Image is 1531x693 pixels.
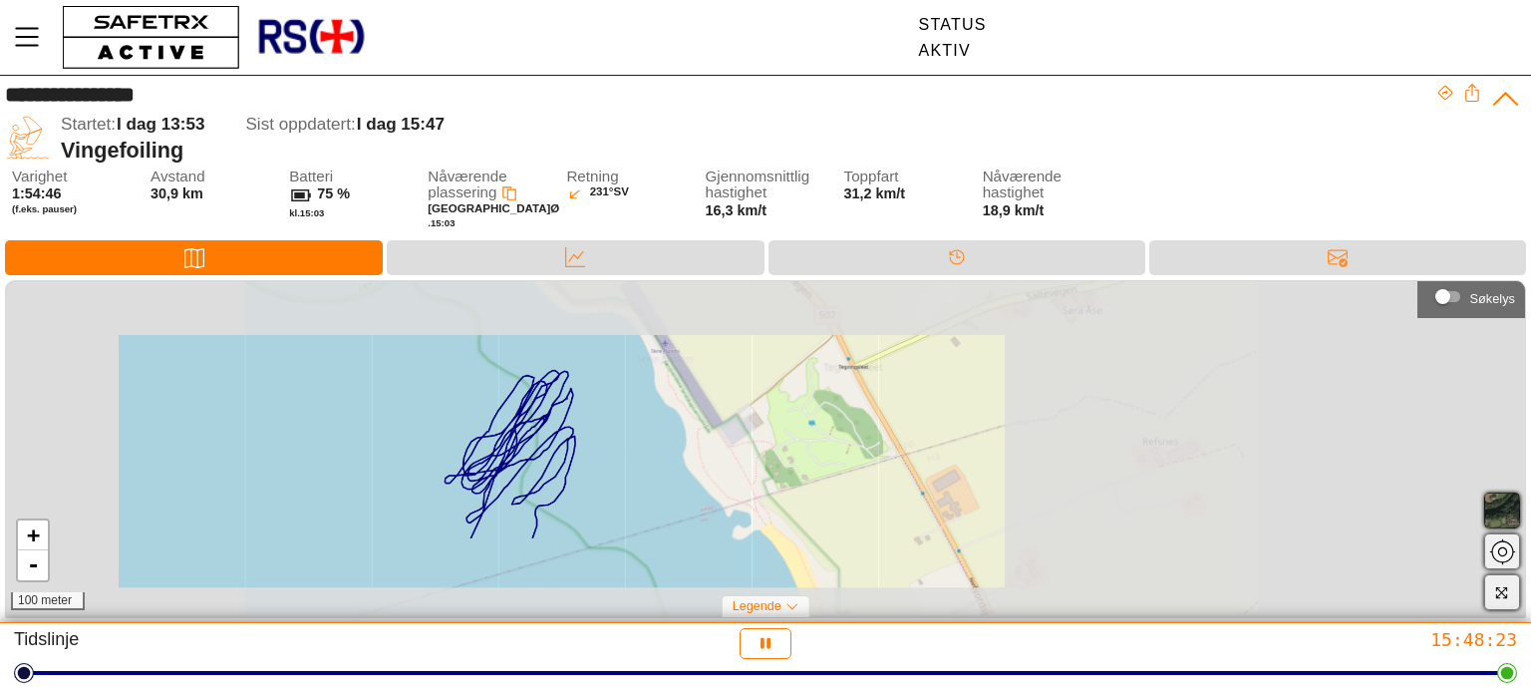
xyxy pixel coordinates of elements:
font: Nåværende hastighet [983,168,1062,201]
a: Zoom ut [18,550,48,580]
font: 15:03 [431,217,456,228]
font: 100 meter [18,593,72,607]
font: Retning [566,168,618,184]
font: kl. [289,207,300,218]
font: 16,3 km/t [705,202,766,218]
font: Aktiv [919,42,971,59]
font: Startet: [61,115,116,134]
font: - [27,552,40,577]
font: Status [919,16,987,33]
font: 15:48:23 [1430,629,1517,650]
font: Vingefoiling [61,138,183,163]
div: Kart [5,240,383,275]
div: Data [387,240,764,275]
font: 75 % [317,185,350,201]
font: Søkelys [1469,291,1515,306]
font: Batteri [289,168,333,184]
font: Tidslinje [14,629,79,649]
font: 30,9 km [151,185,203,201]
font: Nåværende plassering [428,168,506,201]
font: Toppfart [844,168,899,184]
font: 231° [590,185,614,197]
font: 1:54:46 [12,185,62,201]
font: Avstand [151,168,205,184]
img: WINGFOILING.svg [5,115,51,161]
img: RescueLogo.png [256,5,366,70]
div: Meldinger [1149,240,1526,275]
font: 18,9 km/t [983,202,1045,218]
font: Sist oppdatert: [245,115,355,134]
font: SV [613,185,628,197]
font: (f.eks. pauser) [12,203,77,214]
div: Søkelys [1427,282,1515,312]
font: I dag 15:47 [357,115,445,134]
font: . [428,217,431,228]
font: I dag 13:53 [117,115,204,134]
font: Legende [733,599,781,613]
font: 31,2 km/t [844,185,906,201]
font: + [27,522,40,547]
font: Varighet [12,168,67,184]
div: Tidslinje [768,240,1145,275]
font: 15:03 [300,207,325,218]
font: Gjennomsnittlig hastighet [705,168,809,201]
a: Zoom inn [18,520,48,550]
font: [GEOGRAPHIC_DATA]Ø [428,202,559,214]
